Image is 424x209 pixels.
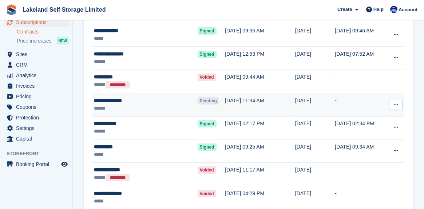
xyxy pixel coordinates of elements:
a: menu [4,113,69,123]
span: Coupons [16,102,60,112]
span: Create [337,6,352,13]
a: menu [4,17,69,27]
td: [DATE] [295,23,335,47]
div: NEW [57,37,69,44]
a: menu [4,60,69,70]
td: - [335,93,385,116]
td: - [335,162,385,186]
span: Voided [198,190,216,197]
td: [DATE] [295,139,335,163]
a: Preview store [60,160,69,169]
span: Analytics [16,70,60,80]
td: [DATE] 09:34 AM [335,139,385,163]
td: [DATE] 09:46 AM [335,23,385,47]
td: [DATE] 07:52 AM [335,47,385,70]
a: menu [4,134,69,144]
td: [DATE] 09:25 AM [225,139,295,163]
span: Account [399,6,417,13]
span: Protection [16,113,60,123]
span: Signed [198,120,217,127]
td: [DATE] [295,70,335,93]
span: Pricing [16,91,60,102]
span: CRM [16,60,60,70]
span: Settings [16,123,60,133]
td: [DATE] [295,93,335,116]
img: David Dickson [390,6,397,13]
td: [DATE] 11:17 AM [225,162,295,186]
a: Lakeland Self Storage Limited [20,4,109,16]
td: [DATE] 11:34 AM [225,93,295,116]
span: Pending [198,97,219,104]
span: Booking Portal [16,159,60,169]
span: Invoices [16,81,60,91]
a: menu [4,49,69,59]
span: Voided [198,74,216,81]
img: stora-icon-8386f47178a22dfd0bd8f6a31ec36ba5ce8667c1dd55bd0f319d3a0aa187defe.svg [6,4,17,15]
td: [DATE] 02:34 PM [335,116,385,139]
a: Contracts [17,28,69,35]
span: Subscriptions [16,17,60,27]
td: [DATE] 09:36 AM [225,23,295,47]
span: Signed [198,27,217,35]
a: menu [4,70,69,80]
a: menu [4,91,69,102]
span: Voided [198,166,216,174]
span: Signed [198,143,217,151]
a: menu [4,81,69,91]
span: Signed [198,51,217,58]
a: menu [4,102,69,112]
a: menu [4,123,69,133]
span: Sites [16,49,60,59]
td: - [335,70,385,93]
td: [DATE] 12:53 PM [225,47,295,70]
td: [DATE] 02:17 PM [225,116,295,139]
td: [DATE] 09:44 AM [225,70,295,93]
a: Price increases NEW [17,37,69,45]
span: Price increases [17,38,52,44]
span: Storefront [7,150,72,157]
td: [DATE] [295,47,335,70]
td: [DATE] [295,116,335,139]
td: [DATE] [295,162,335,186]
span: Help [373,6,384,13]
span: Capital [16,134,60,144]
a: menu [4,159,69,169]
